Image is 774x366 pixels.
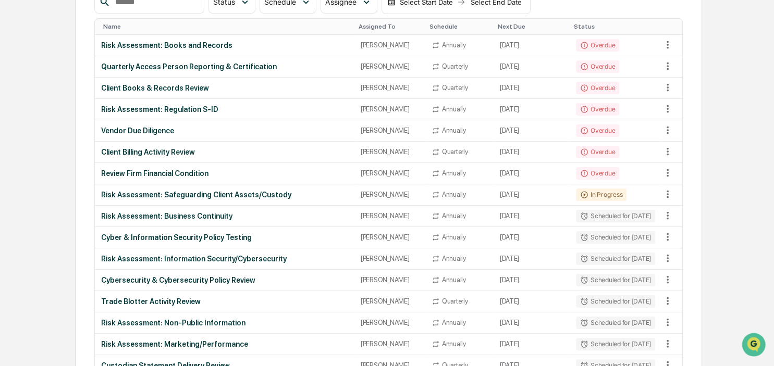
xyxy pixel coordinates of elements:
div: Client Billing Activity Review [101,148,348,156]
div: Scheduled for [DATE] [576,317,655,329]
div: Overdue [576,103,619,116]
div: Risk Assessment: Information Security/Cybersecurity [101,255,348,263]
div: Quarterly Access Person Reporting & Certification [101,62,348,71]
div: We're available if you need us! [35,90,132,98]
div: Start new chat [35,80,171,90]
td: [DATE] [494,334,570,355]
div: Toggle SortBy [103,23,350,30]
iframe: Open customer support [741,332,769,360]
div: [PERSON_NAME] [361,340,419,348]
div: Risk Assessment: Safeguarding Client Assets/Custody [101,191,348,199]
td: [DATE] [494,163,570,184]
div: Scheduled for [DATE] [576,253,655,265]
div: Overdue [576,39,619,52]
a: Powered byPylon [73,176,126,184]
div: [PERSON_NAME] [361,276,419,284]
p: How can we help? [10,22,190,39]
span: Data Lookup [21,151,66,161]
div: Quarterly [442,148,468,156]
div: [PERSON_NAME] [361,319,419,326]
button: Start new chat [177,83,190,95]
div: [PERSON_NAME] [361,191,419,198]
div: Scheduled for [DATE] [576,274,655,286]
div: Cybersecurity & Cybersecurity Policy Review [101,276,348,284]
div: Annually [442,319,466,326]
div: Annually [442,340,466,348]
div: Annually [442,127,466,134]
div: Risk Assessment: Regulation S-ID [101,105,348,113]
td: [DATE] [494,291,570,312]
div: Toggle SortBy [498,23,566,30]
div: Overdue [576,82,619,94]
td: [DATE] [494,35,570,56]
a: 🔎Data Lookup [6,147,70,166]
div: 🔎 [10,152,19,160]
div: [PERSON_NAME] [361,41,419,49]
div: Annually [442,276,466,284]
div: [PERSON_NAME] [361,127,419,134]
div: Toggle SortBy [574,23,657,30]
td: [DATE] [494,312,570,334]
div: Overdue [576,167,619,180]
div: Overdue [576,124,619,137]
td: [DATE] [494,56,570,78]
div: Scheduled for [DATE] [576,295,655,308]
div: Annually [442,255,466,262]
div: 🗄️ [76,132,84,141]
span: Preclearance [21,131,67,142]
td: [DATE] [494,270,570,291]
div: [PERSON_NAME] [361,62,419,70]
div: Annually [442,212,466,220]
div: [PERSON_NAME] [361,212,419,220]
div: Annually [442,41,466,49]
div: Toggle SortBy [429,23,489,30]
div: Quarterly [442,84,468,92]
div: Scheduled for [DATE] [576,210,655,222]
div: Cyber & Information Security Policy Testing [101,233,348,242]
div: [PERSON_NAME] [361,105,419,113]
div: [PERSON_NAME] [361,297,419,305]
div: Risk Assessment: Books and Records [101,41,348,49]
div: Risk Assessment: Business Continuity [101,212,348,220]
div: Annually [442,191,466,198]
div: Quarterly [442,297,468,305]
div: Annually [442,233,466,241]
img: 1746055101610-c473b297-6a78-478c-a979-82029cc54cd1 [10,80,29,98]
div: [PERSON_NAME] [361,84,419,92]
span: Pylon [104,176,126,184]
div: [PERSON_NAME] [361,233,419,241]
td: [DATE] [494,227,570,248]
span: Attestations [86,131,129,142]
div: Quarterly [442,62,468,70]
div: Overdue [576,146,619,158]
div: Vendor Due Diligence [101,127,348,135]
div: In Progress [576,188,626,201]
div: Overdue [576,60,619,73]
div: 🖐️ [10,132,19,141]
div: Toggle SortBy [359,23,421,30]
div: Risk Assessment: Marketing/Performance [101,340,348,348]
div: Scheduled for [DATE] [576,231,655,244]
td: [DATE] [494,78,570,99]
td: [DATE] [494,120,570,142]
div: [PERSON_NAME] [361,148,419,156]
a: 🖐️Preclearance [6,127,71,146]
div: Annually [442,105,466,113]
div: Scheduled for [DATE] [576,338,655,350]
td: [DATE] [494,248,570,270]
td: [DATE] [494,99,570,120]
td: [DATE] [494,206,570,227]
div: Review Firm Financial Condition [101,169,348,178]
td: [DATE] [494,184,570,206]
a: 🗄️Attestations [71,127,133,146]
div: Toggle SortBy [661,23,682,30]
div: Trade Blotter Activity Review [101,297,348,306]
div: [PERSON_NAME] [361,169,419,177]
td: [DATE] [494,142,570,163]
div: [PERSON_NAME] [361,255,419,262]
div: Client Books & Records Review [101,84,348,92]
div: Annually [442,169,466,177]
div: Risk Assessment: Non-Public Information [101,319,348,327]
